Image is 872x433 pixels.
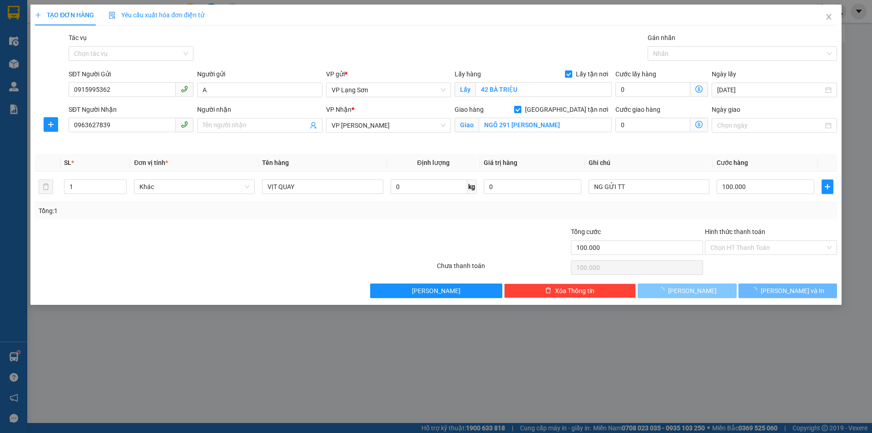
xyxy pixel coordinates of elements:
[370,284,502,298] button: [PERSON_NAME]
[417,159,450,166] span: Định lượng
[658,287,668,294] span: loading
[44,121,58,128] span: plus
[717,159,748,166] span: Cước hàng
[717,120,823,130] input: Ngày giao
[484,179,581,194] input: 0
[109,11,204,19] span: Yêu cầu xuất hóa đơn điện tử
[44,117,58,132] button: plus
[751,287,761,294] span: loading
[436,261,570,277] div: Chưa thanh toán
[479,118,612,132] input: Giao tận nơi
[326,106,352,113] span: VP Nhận
[668,286,717,296] span: [PERSON_NAME]
[555,286,595,296] span: Xóa Thông tin
[615,70,656,78] label: Cước lấy hàng
[761,286,824,296] span: [PERSON_NAME] và In
[816,5,842,30] button: Close
[615,82,690,97] input: Cước lấy hàng
[712,70,736,78] label: Ngày lấy
[139,180,249,194] span: Khác
[197,69,322,79] div: Người gửi
[69,34,87,41] label: Tác vụ
[615,106,660,113] label: Cước giao hàng
[181,121,188,128] span: phone
[332,83,446,97] span: VP Lạng Sơn
[412,286,461,296] span: [PERSON_NAME]
[64,159,71,166] span: SL
[467,179,476,194] span: kg
[504,284,636,298] button: deleteXóa Thông tin
[571,228,601,235] span: Tổng cước
[455,70,481,78] span: Lấy hàng
[717,85,823,95] input: Ngày lấy
[521,105,612,114] span: [GEOGRAPHIC_DATA] tận nơi
[109,12,116,19] img: icon
[134,159,168,166] span: Đơn vị tính
[39,206,337,216] div: Tổng: 1
[484,159,517,166] span: Giá trị hàng
[35,12,41,18] span: plus
[695,85,703,93] span: dollar-circle
[455,106,484,113] span: Giao hàng
[695,121,703,128] span: dollar-circle
[39,179,53,194] button: delete
[455,118,479,132] span: Giao
[615,118,690,132] input: Cước giao hàng
[822,183,833,190] span: plus
[181,85,188,93] span: phone
[738,284,837,298] button: [PERSON_NAME] và In
[262,159,289,166] span: Tên hàng
[705,228,765,235] label: Hình thức thanh toán
[589,179,709,194] input: Ghi Chú
[545,287,551,294] span: delete
[69,69,193,79] div: SĐT Người Gửi
[638,284,736,298] button: [PERSON_NAME]
[585,154,713,172] th: Ghi chú
[197,105,322,114] div: Người nhận
[476,82,612,97] input: Lấy tận nơi
[825,13,832,20] span: close
[822,179,833,194] button: plus
[712,106,740,113] label: Ngày giao
[35,11,94,19] span: TẠO ĐƠN HÀNG
[262,179,383,194] input: VD: Bàn, Ghế
[572,69,612,79] span: Lấy tận nơi
[326,69,451,79] div: VP gửi
[69,105,193,114] div: SĐT Người Nhận
[332,119,446,132] span: VP Minh Khai
[648,34,675,41] label: Gán nhãn
[310,122,317,129] span: user-add
[455,82,476,97] span: Lấy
